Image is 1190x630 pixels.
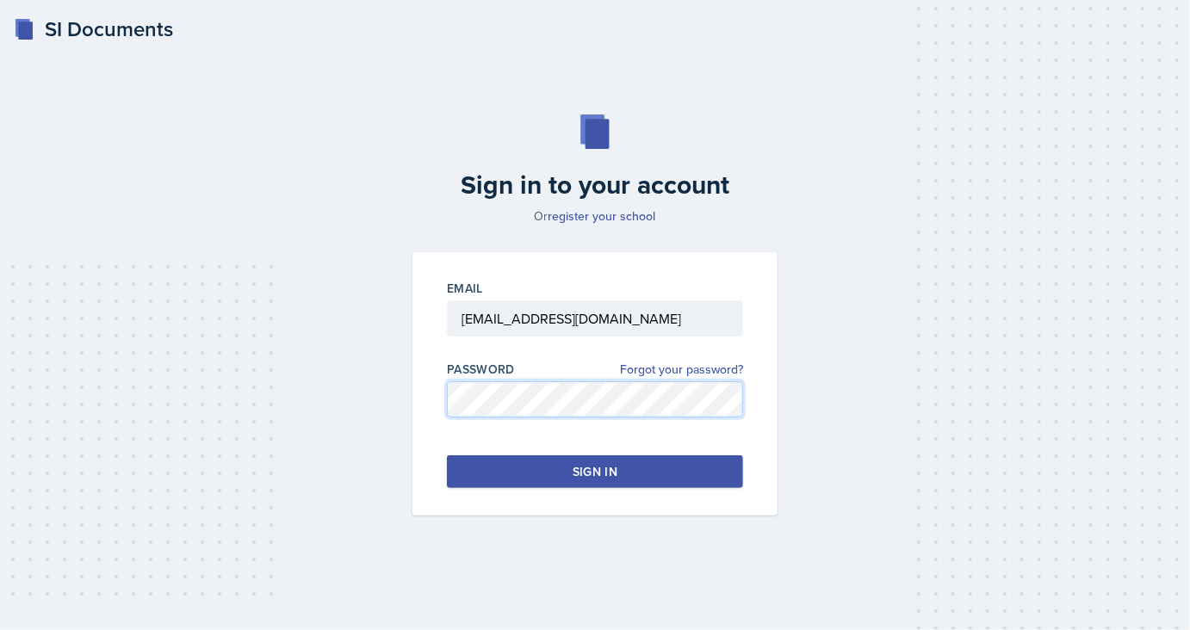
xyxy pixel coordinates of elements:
[14,14,173,45] a: SI Documents
[447,361,515,378] label: Password
[447,300,743,337] input: Email
[620,361,743,379] a: Forgot your password?
[447,455,743,488] button: Sign in
[549,207,656,225] a: register your school
[573,463,617,480] div: Sign in
[402,170,788,201] h2: Sign in to your account
[447,280,483,297] label: Email
[402,207,788,225] p: Or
